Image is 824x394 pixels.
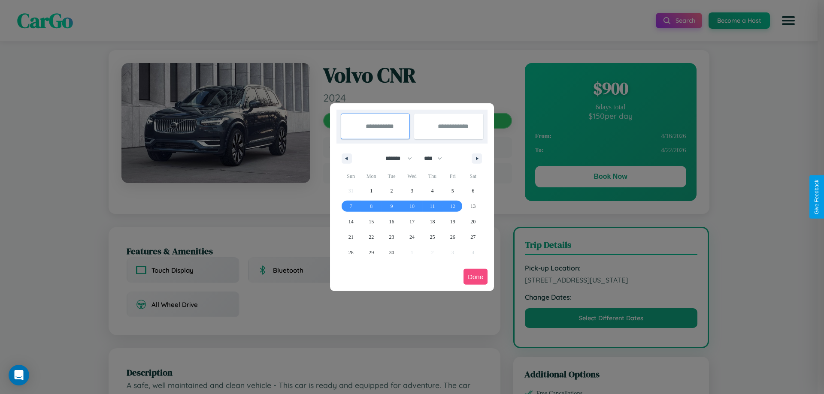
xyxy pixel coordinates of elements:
button: 7 [341,199,361,214]
button: Done [463,269,488,285]
span: 2 [391,183,393,199]
button: 19 [442,214,463,229]
button: 4 [422,183,442,199]
button: 28 [341,245,361,260]
span: 12 [450,199,455,214]
button: 26 [442,229,463,245]
span: 25 [430,229,435,245]
div: Open Intercom Messenger [9,365,29,385]
span: 20 [470,214,476,229]
button: 1 [361,183,381,199]
button: 14 [341,214,361,229]
span: 30 [389,245,394,260]
button: 25 [422,229,442,245]
span: 27 [470,229,476,245]
span: Sat [463,169,483,183]
span: 21 [348,229,354,245]
span: 3 [411,183,413,199]
button: 18 [422,214,442,229]
div: Give Feedback [814,180,820,214]
button: 2 [382,183,402,199]
span: 17 [409,214,415,229]
span: 14 [348,214,354,229]
button: 21 [341,229,361,245]
span: 15 [369,214,374,229]
button: 24 [402,229,422,245]
span: 23 [389,229,394,245]
button: 9 [382,199,402,214]
span: 11 [430,199,435,214]
span: 6 [472,183,474,199]
span: 19 [450,214,455,229]
span: 28 [348,245,354,260]
span: Thu [422,169,442,183]
span: 29 [369,245,374,260]
span: Mon [361,169,381,183]
button: 6 [463,183,483,199]
button: 3 [402,183,422,199]
button: 27 [463,229,483,245]
span: 7 [350,199,352,214]
span: 18 [430,214,435,229]
span: 9 [391,199,393,214]
span: 16 [389,214,394,229]
button: 11 [422,199,442,214]
span: 8 [370,199,373,214]
span: 13 [470,199,476,214]
button: 22 [361,229,381,245]
button: 30 [382,245,402,260]
span: 10 [409,199,415,214]
button: 12 [442,199,463,214]
button: 16 [382,214,402,229]
button: 13 [463,199,483,214]
span: 4 [431,183,433,199]
button: 20 [463,214,483,229]
span: 22 [369,229,374,245]
span: Tue [382,169,402,183]
span: 5 [451,183,454,199]
span: 1 [370,183,373,199]
span: Wed [402,169,422,183]
button: 15 [361,214,381,229]
button: 8 [361,199,381,214]
button: 10 [402,199,422,214]
span: 24 [409,229,415,245]
span: Fri [442,169,463,183]
span: Sun [341,169,361,183]
button: 5 [442,183,463,199]
span: 26 [450,229,455,245]
button: 23 [382,229,402,245]
button: 29 [361,245,381,260]
button: 17 [402,214,422,229]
